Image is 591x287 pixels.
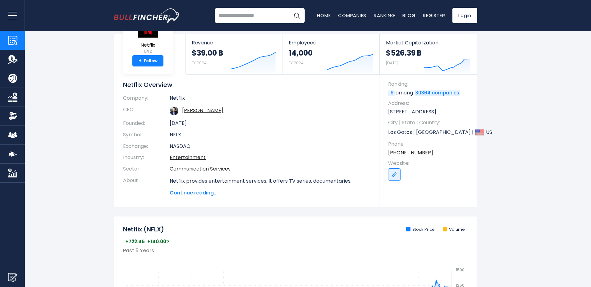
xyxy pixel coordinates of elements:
[170,141,370,152] td: NASDAQ
[137,17,159,56] a: Netflix NFLX
[170,177,370,237] p: Netflix provides entertainment services. It offers TV series, documentaries, feature films, and m...
[186,34,282,74] a: Revenue $39.00 B FY 2024
[388,89,471,96] p: among
[123,118,170,129] th: Founded:
[170,189,370,197] span: Continue reading...
[380,34,477,74] a: Market Capitalization $526.39 B [DATE]
[123,81,370,89] h1: Netflix Overview
[132,55,163,66] a: +Follow
[137,49,159,55] small: NFLX
[289,60,304,66] small: FY 2024
[123,175,170,197] th: About
[388,119,471,126] span: City | State | Country:
[147,239,171,245] span: +140.00%
[388,128,471,137] p: Los Gatos | [GEOGRAPHIC_DATA] | US
[388,149,433,156] a: [PHONE_NUMBER]
[338,12,366,19] a: Companies
[123,247,154,254] span: Past 5 Years
[192,48,223,58] strong: $39.00 B
[282,34,379,74] a: Employees 14,000 FY 2024
[423,12,445,19] a: Register
[388,90,395,96] a: 19
[123,95,170,104] th: Company:
[388,81,471,88] span: Ranking:
[114,8,181,23] a: Go to homepage
[126,239,145,245] span: +722.45
[123,152,170,163] th: Industry:
[8,112,17,121] img: Ownership
[388,108,471,115] p: [STREET_ADDRESS]
[170,165,231,172] a: Communication Services
[170,129,370,141] td: NFLX
[123,226,164,234] h2: Netflix (NFLX)
[386,40,470,46] span: Market Capitalization
[289,48,313,58] strong: 14,000
[123,129,170,141] th: Symbol:
[123,104,170,118] th: CEO:
[123,141,170,152] th: Exchange:
[388,100,471,107] span: Address:
[317,12,331,19] a: Home
[402,12,415,19] a: Blog
[182,107,223,114] a: ceo
[443,227,465,232] li: Volume
[388,160,471,167] span: Website:
[192,60,207,66] small: FY 2024
[452,8,477,23] a: Login
[192,40,276,46] span: Revenue
[114,8,181,23] img: bullfincher logo
[170,95,370,104] td: Netflix
[123,163,170,175] th: Sector:
[415,90,460,96] a: 30364 companies
[289,8,305,23] button: Search
[386,60,398,66] small: [DATE]
[406,227,435,232] li: Stock Price
[456,267,465,272] text: 1500
[386,48,422,58] strong: $526.39 B
[374,12,395,19] a: Ranking
[388,168,401,181] a: Go to link
[139,58,142,64] strong: +
[170,154,206,161] a: Entertainment
[289,40,373,46] span: Employees
[137,43,159,48] span: Netflix
[170,118,370,129] td: [DATE]
[170,107,178,115] img: ted-sarandos.jpg
[388,141,471,148] span: Phone:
